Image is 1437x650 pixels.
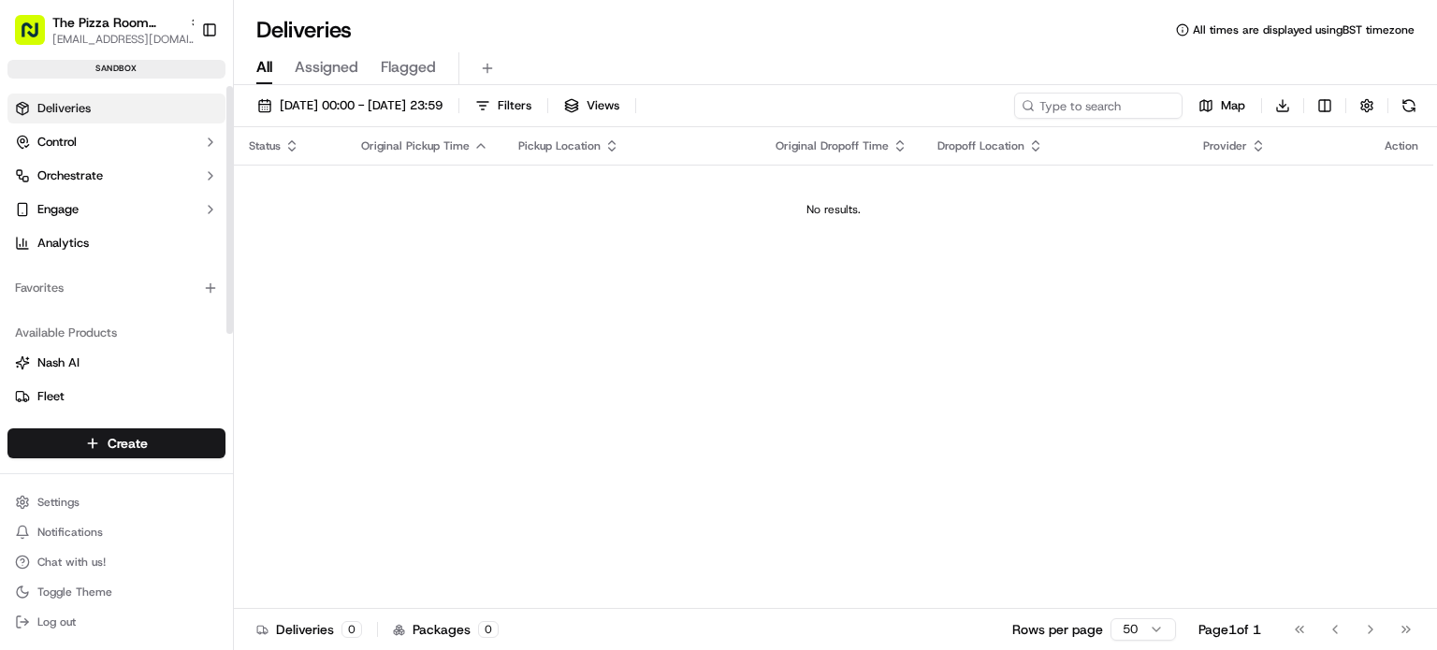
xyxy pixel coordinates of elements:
[341,621,362,638] div: 0
[7,127,225,157] button: Control
[467,93,540,119] button: Filters
[556,93,628,119] button: Views
[256,56,272,79] span: All
[7,195,225,224] button: Engage
[1190,93,1254,119] button: Map
[7,519,225,545] button: Notifications
[108,434,148,453] span: Create
[37,100,91,117] span: Deliveries
[381,56,436,79] span: Flagged
[7,609,225,635] button: Log out
[37,388,65,405] span: Fleet
[249,138,281,153] span: Status
[518,138,601,153] span: Pickup Location
[52,13,181,32] button: The Pizza Room [GEOGRAPHIC_DATA]
[256,620,362,639] div: Deliveries
[7,273,225,303] div: Favorites
[7,579,225,605] button: Toggle Theme
[37,134,77,151] span: Control
[1014,93,1183,119] input: Type to search
[7,382,225,412] button: Fleet
[37,235,89,252] span: Analytics
[37,495,80,510] span: Settings
[1193,22,1415,37] span: All times are displayed using BST timezone
[256,15,352,45] h1: Deliveries
[52,32,202,47] button: [EMAIL_ADDRESS][DOMAIN_NAME]
[1012,620,1103,639] p: Rows per page
[7,549,225,575] button: Chat with us!
[1396,93,1422,119] button: Refresh
[7,60,225,79] div: sandbox
[37,201,79,218] span: Engage
[1198,620,1261,639] div: Page 1 of 1
[7,161,225,191] button: Orchestrate
[37,167,103,184] span: Orchestrate
[280,97,443,114] span: [DATE] 00:00 - [DATE] 23:59
[7,489,225,515] button: Settings
[478,621,499,638] div: 0
[15,388,218,405] a: Fleet
[7,318,225,348] div: Available Products
[7,94,225,123] a: Deliveries
[249,93,451,119] button: [DATE] 00:00 - [DATE] 23:59
[361,138,470,153] span: Original Pickup Time
[7,7,194,52] button: The Pizza Room [GEOGRAPHIC_DATA][EMAIL_ADDRESS][DOMAIN_NAME]
[7,428,225,458] button: Create
[37,354,80,371] span: Nash AI
[37,614,76,629] span: Log out
[1221,97,1245,114] span: Map
[498,97,531,114] span: Filters
[37,525,103,540] span: Notifications
[241,202,1426,217] div: No results.
[587,97,619,114] span: Views
[7,228,225,258] a: Analytics
[937,138,1024,153] span: Dropoff Location
[37,585,112,599] span: Toggle Theme
[393,620,499,639] div: Packages
[1385,138,1418,153] div: Action
[7,348,225,378] button: Nash AI
[776,138,889,153] span: Original Dropoff Time
[1203,138,1247,153] span: Provider
[15,354,218,371] a: Nash AI
[37,555,106,570] span: Chat with us!
[295,56,358,79] span: Assigned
